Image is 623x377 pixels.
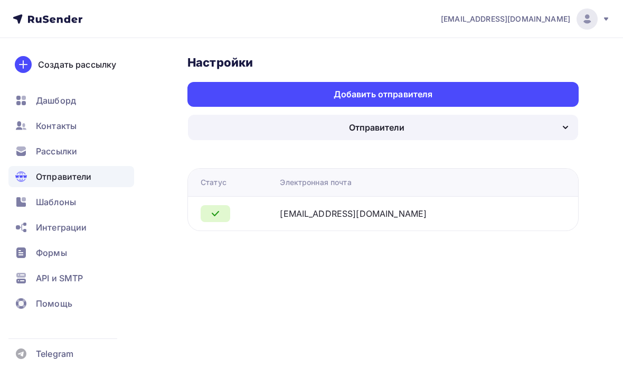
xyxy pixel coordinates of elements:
div: Статус [201,177,226,188]
div: Создать рассылку [38,58,116,71]
div: Отправители [349,121,404,134]
span: Telegram [36,347,73,360]
div: Электронная почта [280,177,351,188]
div: [EMAIL_ADDRESS][DOMAIN_NAME] [280,207,427,220]
a: Шаблоны [8,191,134,213]
span: Рассылки [36,145,77,158]
span: [EMAIL_ADDRESS][DOMAIN_NAME] [441,14,570,24]
h3: Настройки [187,55,253,70]
span: Контакты [36,119,77,132]
span: Формы [36,246,67,259]
a: [EMAIL_ADDRESS][DOMAIN_NAME] [441,8,610,30]
a: Рассылки [8,141,134,162]
a: Контакты [8,115,134,136]
div: Добавить отправителя [334,88,433,100]
a: Формы [8,242,134,263]
a: Отправители [8,166,134,187]
span: Шаблоны [36,196,76,208]
span: Дашборд [36,94,76,107]
a: Дашборд [8,90,134,111]
span: Интеграции [36,221,87,234]
span: Отправители [36,170,92,183]
span: Помощь [36,297,72,310]
span: API и SMTP [36,272,83,284]
button: Отправители [187,114,579,141]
